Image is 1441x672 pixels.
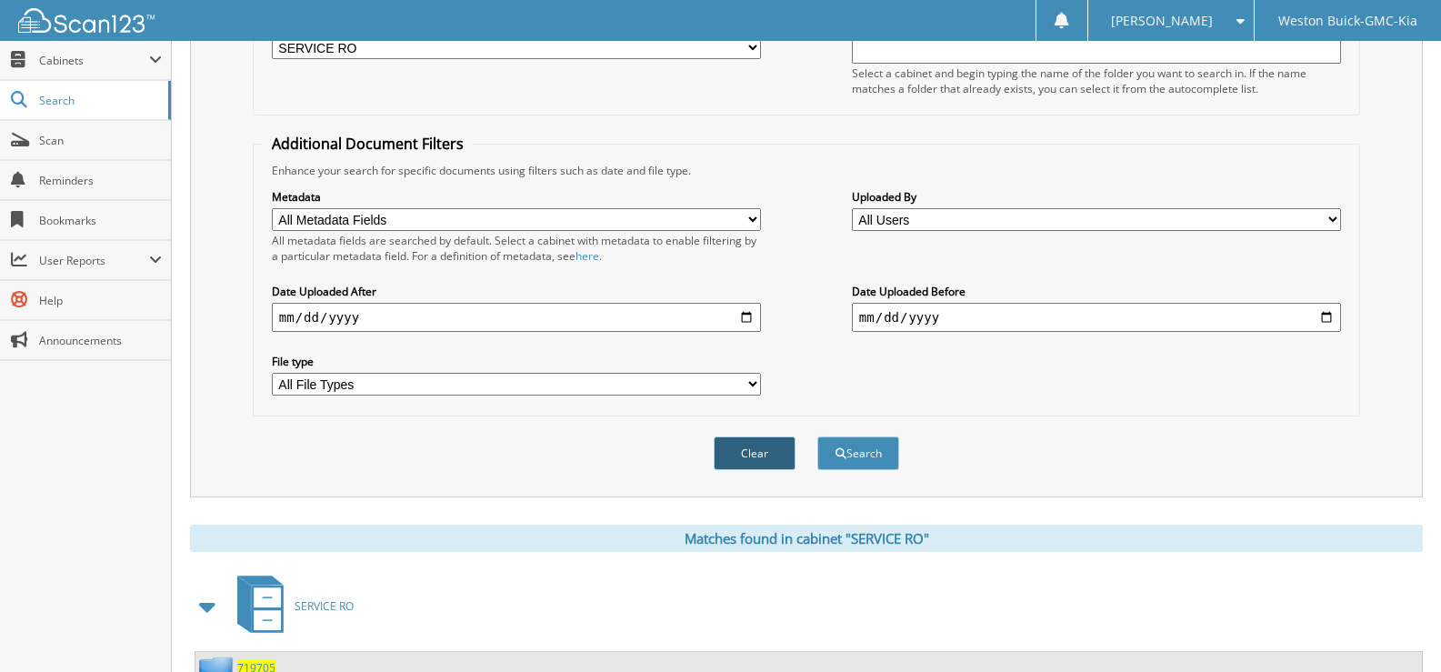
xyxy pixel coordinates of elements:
[852,303,1341,332] input: end
[852,189,1341,205] label: Uploaded By
[39,133,162,148] span: Scan
[1278,15,1417,26] span: Weston Buick-GMC-Kia
[852,284,1341,299] label: Date Uploaded Before
[18,8,155,33] img: scan123-logo-white.svg
[272,233,761,264] div: All metadata fields are searched by default. Select a cabinet with metadata to enable filtering b...
[190,525,1423,552] div: Matches found in cabinet "SERVICE RO"
[39,173,162,188] span: Reminders
[272,284,761,299] label: Date Uploaded After
[1111,15,1213,26] span: [PERSON_NAME]
[272,303,761,332] input: start
[39,293,162,308] span: Help
[263,163,1350,178] div: Enhance your search for specific documents using filters such as date and file type.
[714,436,796,470] button: Clear
[39,213,162,228] span: Bookmarks
[39,53,149,68] span: Cabinets
[272,189,761,205] label: Metadata
[39,333,162,348] span: Announcements
[263,134,473,154] legend: Additional Document Filters
[575,248,599,264] a: here
[272,354,761,369] label: File type
[39,93,159,108] span: Search
[817,436,899,470] button: Search
[226,570,354,642] a: SERVICE RO
[852,65,1341,96] div: Select a cabinet and begin typing the name of the folder you want to search in. If the name match...
[39,253,149,268] span: User Reports
[295,598,354,614] span: SERVICE RO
